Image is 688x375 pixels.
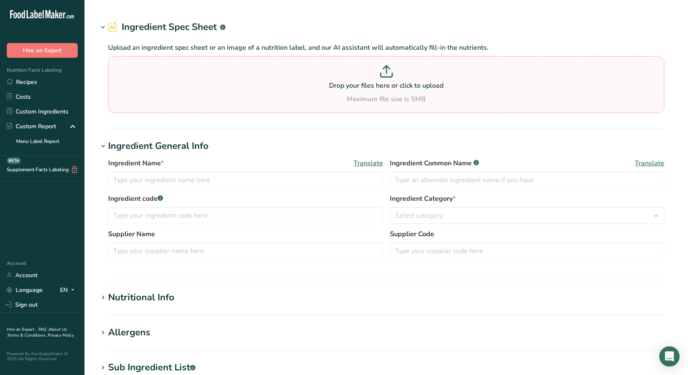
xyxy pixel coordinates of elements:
a: Language [7,283,43,297]
label: Ingredient code [108,194,383,204]
a: Hire an Expert . [7,326,37,332]
a: FAQ . [38,326,49,332]
div: Custom Report [7,122,56,131]
div: Powered By FoodLabelMaker © 2025 All Rights Reserved [7,351,78,362]
p: Drop your files here or click to upload [110,81,662,91]
div: EN [60,285,78,295]
span: Translate [635,158,664,168]
h2: Ingredient Spec Sheet [108,20,226,34]
button: Hire an Expert [7,43,78,58]
label: Ingredient Category [390,194,665,204]
div: Sub Ingredient List [108,361,196,375]
div: Ingredient General Info [108,139,209,153]
span: Select category [395,210,443,221]
p: Upload an ingredient spec sheet or an image of a nutrition label, and our AI assistant will autom... [108,43,664,53]
div: Nutritional Info [108,291,174,305]
label: Supplier Code [390,229,665,239]
div: Maximum file size is 5MB [110,94,662,104]
button: Select category [390,207,665,224]
a: Terms & Conditions . [7,332,48,338]
span: Ingredient Common Name [390,158,479,168]
input: Type an alternate ingredient name if you have [390,172,665,189]
div: Allergens [108,326,150,340]
a: Privacy Policy [48,332,74,338]
div: BETA [7,157,21,164]
input: Type your supplier code here [390,243,665,259]
a: About Us . [7,326,67,338]
span: Translate [354,158,383,168]
label: Supplier Name [108,229,383,239]
input: Type your ingredient code here [108,207,383,224]
input: Type your ingredient name here [108,172,383,189]
span: Ingredient Name [108,158,164,168]
div: Open Intercom Messenger [659,346,680,367]
input: Type your supplier name here [108,243,383,259]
